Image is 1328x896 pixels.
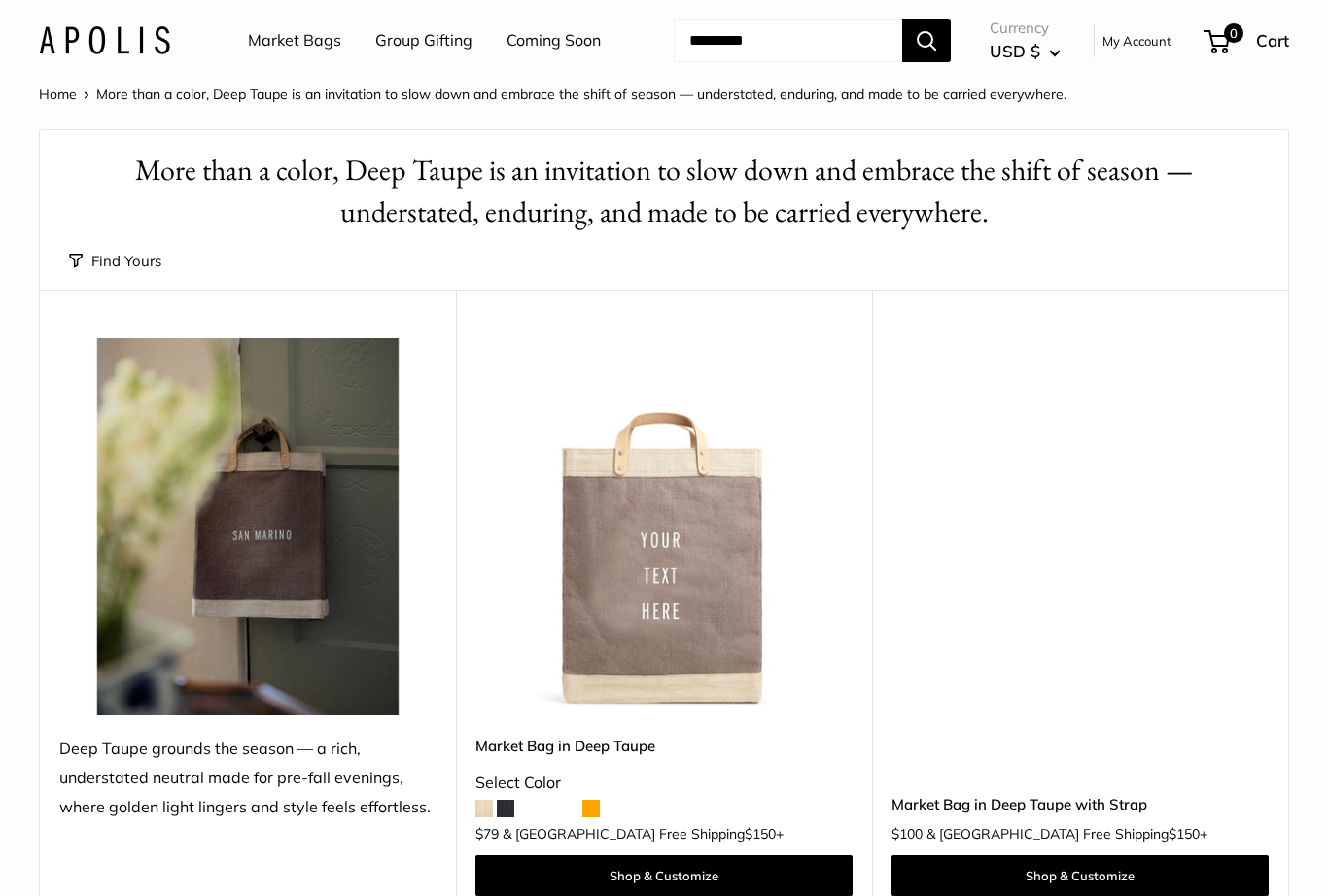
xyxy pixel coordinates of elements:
[375,26,472,55] a: Group Gifting
[69,150,1259,233] h1: More than a color, Deep Taupe is an invitation to slow down and embrace the shift of season — und...
[39,82,1066,107] nav: Breadcrumb
[475,338,853,715] a: Market Bag in Deep TaupeMarket Bag in Deep Taupe
[248,26,341,55] a: Market Bags
[503,827,784,841] span: & [GEOGRAPHIC_DATA] Free Shipping +
[1102,29,1171,52] a: My Account
[891,825,923,843] span: $100
[39,86,77,103] a: Home
[59,338,437,715] img: Deep Taupe grounds the season — a rich, understated neutral made for pre-fall evenings, where gol...
[990,36,1061,67] button: USD $
[1169,825,1200,843] span: $150
[39,26,170,54] img: Apolis
[475,825,499,843] span: $79
[1206,25,1289,56] a: 0 Cart
[96,86,1066,103] span: More than a color, Deep Taupe is an invitation to slow down and embrace the shift of season — und...
[902,19,951,62] button: Search
[990,15,1061,42] span: Currency
[745,825,776,843] span: $150
[507,26,601,55] a: Coming Soon
[674,19,902,62] input: Search...
[891,793,1269,815] a: Market Bag in Deep Taupe with Strap
[1224,23,1243,43] span: 0
[1256,30,1289,51] span: Cart
[475,769,853,798] div: Select Color
[990,41,1040,61] span: USD $
[475,855,853,896] a: Shop & Customize
[59,735,437,822] div: Deep Taupe grounds the season — a rich, understated neutral made for pre-fall evenings, where gol...
[475,735,853,757] a: Market Bag in Deep Taupe
[475,338,853,715] img: Market Bag in Deep Taupe
[891,338,1269,715] a: Market Bag in Deep Taupe with StrapMarket Bag in Deep Taupe with Strap
[926,827,1207,841] span: & [GEOGRAPHIC_DATA] Free Shipping +
[69,248,161,275] button: Find Yours
[891,855,1269,896] a: Shop & Customize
